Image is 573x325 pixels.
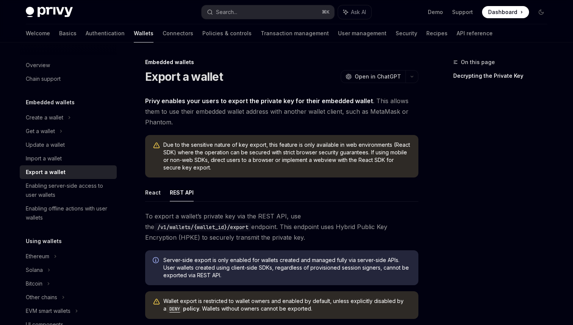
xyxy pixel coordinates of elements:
a: Recipes [426,24,448,42]
div: Ethereum [26,252,49,261]
span: Ask AI [351,8,366,16]
code: DENY [166,305,183,313]
div: Enabling server-side access to user wallets [26,181,112,199]
a: Export a wallet [20,165,117,179]
div: EVM smart wallets [26,306,70,316]
a: Update a wallet [20,138,117,152]
span: Dashboard [488,8,517,16]
a: User management [338,24,387,42]
div: Solana [26,265,43,275]
a: Policies & controls [202,24,252,42]
a: Overview [20,58,117,72]
button: Toggle dark mode [535,6,547,18]
a: API reference [457,24,493,42]
a: Decrypting the Private Key [453,70,553,82]
button: Open in ChatGPT [341,70,405,83]
div: Embedded wallets [145,58,418,66]
div: Import a wallet [26,154,62,163]
div: Overview [26,61,50,70]
button: REST API [170,184,194,201]
a: Wallets [134,24,153,42]
svg: Info [153,257,160,265]
div: Export a wallet [26,168,66,177]
a: Dashboard [482,6,529,18]
a: Enabling server-side access to user wallets [20,179,117,202]
button: React [145,184,161,201]
button: Ask AI [338,5,371,19]
a: Enabling offline actions with user wallets [20,202,117,225]
span: To export a wallet’s private key via the REST API, use the endpoint. This endpoint uses Hybrid Pu... [145,211,418,243]
span: ⌘ K [322,9,330,15]
a: Connectors [163,24,193,42]
div: Other chains [26,293,57,302]
span: Open in ChatGPT [355,73,401,80]
a: Chain support [20,72,117,86]
a: Welcome [26,24,50,42]
a: Security [396,24,417,42]
a: Demo [428,8,443,16]
h1: Export a wallet [145,70,223,83]
a: Transaction management [261,24,329,42]
h5: Using wallets [26,237,62,246]
svg: Warning [153,142,160,149]
span: Due to the sensitive nature of key export, this feature is only available in web environments (Re... [163,141,411,171]
div: Search... [216,8,237,17]
div: Enabling offline actions with user wallets [26,204,112,222]
div: Chain support [26,74,61,83]
span: On this page [461,58,495,67]
button: Search...⌘K [202,5,334,19]
div: Bitcoin [26,279,42,288]
div: Get a wallet [26,127,55,136]
a: DENYpolicy [166,305,199,312]
code: /v1/wallets/{wallet_id}/export [154,223,251,231]
div: Create a wallet [26,113,63,122]
span: . This allows them to use their embedded wallet address with another wallet client, such as MetaM... [145,96,418,127]
a: Import a wallet [20,152,117,165]
a: Authentication [86,24,125,42]
h5: Embedded wallets [26,98,75,107]
div: Update a wallet [26,140,65,149]
a: Support [452,8,473,16]
strong: Privy enables your users to export the private key for their embedded wallet [145,97,373,105]
svg: Warning [153,298,160,306]
a: Basics [59,24,77,42]
span: Server-side export is only enabled for wallets created and managed fully via server-side APIs. Us... [163,256,411,279]
img: dark logo [26,7,73,17]
span: Wallet export is restricted to wallet owners and enabled by default, unless explicitly disabled b... [163,297,411,313]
